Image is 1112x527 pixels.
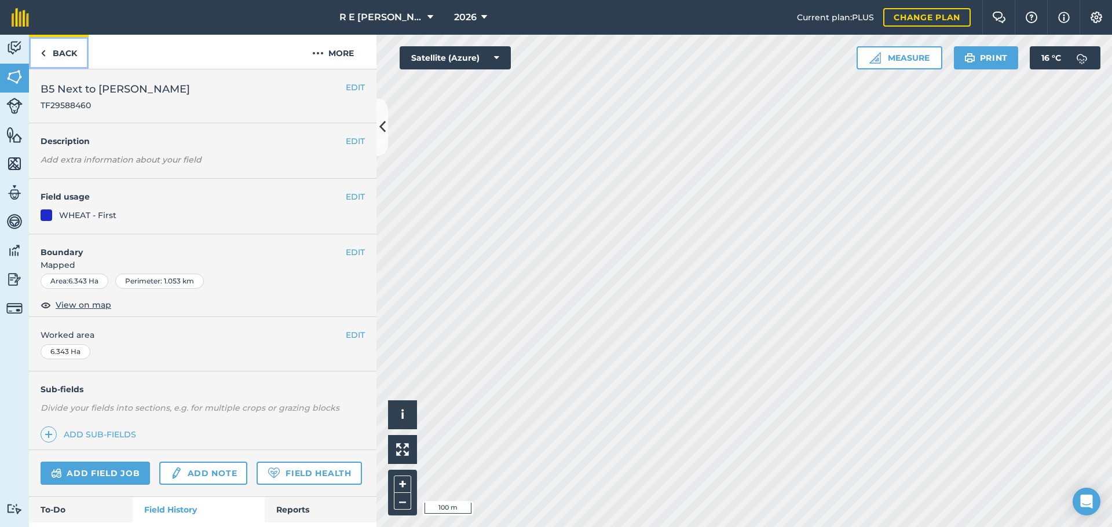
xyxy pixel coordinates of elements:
a: Add sub-fields [41,426,141,443]
div: Open Intercom Messenger [1073,488,1100,515]
button: + [394,476,411,493]
button: i [388,400,417,429]
img: svg+xml;base64,PD94bWwgdmVyc2lvbj0iMS4wIiBlbmNvZGluZz0idXRmLTgiPz4KPCEtLSBHZW5lcmF0b3I6IEFkb2JlIE... [6,39,23,57]
button: Measure [857,46,942,69]
img: svg+xml;base64,PD94bWwgdmVyc2lvbj0iMS4wIiBlbmNvZGluZz0idXRmLTgiPz4KPCEtLSBHZW5lcmF0b3I6IEFkb2JlIE... [6,300,23,316]
a: Field History [133,497,264,522]
button: View on map [41,298,111,312]
button: EDIT [346,329,365,341]
img: svg+xml;base64,PD94bWwgdmVyc2lvbj0iMS4wIiBlbmNvZGluZz0idXRmLTgiPz4KPCEtLSBHZW5lcmF0b3I6IEFkb2JlIE... [6,271,23,288]
a: To-Do [29,497,133,522]
img: svg+xml;base64,PD94bWwgdmVyc2lvbj0iMS4wIiBlbmNvZGluZz0idXRmLTgiPz4KPCEtLSBHZW5lcmF0b3I6IEFkb2JlIE... [6,213,23,230]
button: – [394,493,411,510]
img: svg+xml;base64,PHN2ZyB4bWxucz0iaHR0cDovL3d3dy53My5vcmcvMjAwMC9zdmciIHdpZHRoPSIxOSIgaGVpZ2h0PSIyNC... [964,51,975,65]
div: Area : 6.343 Ha [41,274,108,289]
h4: Sub-fields [29,383,376,396]
span: R E [PERSON_NAME] [339,10,423,24]
img: svg+xml;base64,PHN2ZyB4bWxucz0iaHR0cDovL3d3dy53My5vcmcvMjAwMC9zdmciIHdpZHRoPSI1NiIgaGVpZ2h0PSI2MC... [6,68,23,86]
h4: Description [41,135,365,148]
button: Satellite (Azure) [400,46,511,69]
em: Divide your fields into sections, e.g. for multiple crops or grazing blocks [41,403,339,413]
img: svg+xml;base64,PD94bWwgdmVyc2lvbj0iMS4wIiBlbmNvZGluZz0idXRmLTgiPz4KPCEtLSBHZW5lcmF0b3I6IEFkb2JlIE... [6,242,23,259]
img: svg+xml;base64,PHN2ZyB4bWxucz0iaHR0cDovL3d3dy53My5vcmcvMjAwMC9zdmciIHdpZHRoPSI1NiIgaGVpZ2h0PSI2MC... [6,155,23,172]
a: Reports [265,497,376,522]
span: Mapped [29,259,376,271]
div: 6.343 Ha [41,344,90,359]
a: Add field job [41,462,150,485]
h4: Boundary [29,234,346,259]
img: svg+xml;base64,PD94bWwgdmVyc2lvbj0iMS4wIiBlbmNvZGluZz0idXRmLTgiPz4KPCEtLSBHZW5lcmF0b3I6IEFkb2JlIE... [51,466,62,480]
h4: Field usage [41,190,346,203]
div: WHEAT - First [59,209,116,222]
button: EDIT [346,81,365,94]
span: Current plan : PLUS [797,11,874,24]
img: svg+xml;base64,PD94bWwgdmVyc2lvbj0iMS4wIiBlbmNvZGluZz0idXRmLTgiPz4KPCEtLSBHZW5lcmF0b3I6IEFkb2JlIE... [6,98,23,114]
a: Change plan [883,8,971,27]
img: svg+xml;base64,PHN2ZyB4bWxucz0iaHR0cDovL3d3dy53My5vcmcvMjAwMC9zdmciIHdpZHRoPSIxNyIgaGVpZ2h0PSIxNy... [1058,10,1070,24]
span: 16 ° C [1041,46,1061,69]
img: A cog icon [1089,12,1103,23]
img: svg+xml;base64,PD94bWwgdmVyc2lvbj0iMS4wIiBlbmNvZGluZz0idXRmLTgiPz4KPCEtLSBHZW5lcmF0b3I6IEFkb2JlIE... [1070,46,1093,69]
button: EDIT [346,190,365,203]
img: svg+xml;base64,PHN2ZyB4bWxucz0iaHR0cDovL3d3dy53My5vcmcvMjAwMC9zdmciIHdpZHRoPSIxNCIgaGVpZ2h0PSIyNC... [45,428,53,441]
img: Four arrows, one pointing top left, one top right, one bottom right and the last bottom left [396,443,409,456]
span: TF29588460 [41,99,190,111]
img: svg+xml;base64,PHN2ZyB4bWxucz0iaHR0cDovL3d3dy53My5vcmcvMjAwMC9zdmciIHdpZHRoPSI5IiBoZWlnaHQ9IjI0Ii... [41,46,46,60]
button: 16 °C [1030,46,1100,69]
a: Back [29,35,89,69]
button: Print [954,46,1019,69]
button: EDIT [346,246,365,259]
span: B5 Next to [PERSON_NAME] [41,81,190,97]
div: Perimeter : 1.053 km [115,274,204,289]
img: fieldmargin Logo [12,8,29,27]
img: A question mark icon [1025,12,1038,23]
img: svg+xml;base64,PHN2ZyB4bWxucz0iaHR0cDovL3d3dy53My5vcmcvMjAwMC9zdmciIHdpZHRoPSI1NiIgaGVpZ2h0PSI2MC... [6,126,23,143]
img: svg+xml;base64,PHN2ZyB4bWxucz0iaHR0cDovL3d3dy53My5vcmcvMjAwMC9zdmciIHdpZHRoPSIyMCIgaGVpZ2h0PSIyNC... [312,46,324,60]
span: i [401,407,404,422]
span: View on map [56,298,111,311]
img: Ruler icon [869,52,881,64]
a: Add note [159,462,247,485]
span: Worked area [41,329,365,341]
img: svg+xml;base64,PHN2ZyB4bWxucz0iaHR0cDovL3d3dy53My5vcmcvMjAwMC9zdmciIHdpZHRoPSIxOCIgaGVpZ2h0PSIyNC... [41,298,51,312]
img: svg+xml;base64,PD94bWwgdmVyc2lvbj0iMS4wIiBlbmNvZGluZz0idXRmLTgiPz4KPCEtLSBHZW5lcmF0b3I6IEFkb2JlIE... [170,466,182,480]
span: 2026 [454,10,477,24]
em: Add extra information about your field [41,154,202,165]
img: svg+xml;base64,PD94bWwgdmVyc2lvbj0iMS4wIiBlbmNvZGluZz0idXRmLTgiPz4KPCEtLSBHZW5lcmF0b3I6IEFkb2JlIE... [6,184,23,201]
img: svg+xml;base64,PD94bWwgdmVyc2lvbj0iMS4wIiBlbmNvZGluZz0idXRmLTgiPz4KPCEtLSBHZW5lcmF0b3I6IEFkb2JlIE... [6,503,23,514]
a: Field Health [257,462,361,485]
button: EDIT [346,135,365,148]
img: Two speech bubbles overlapping with the left bubble in the forefront [992,12,1006,23]
button: More [290,35,376,69]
